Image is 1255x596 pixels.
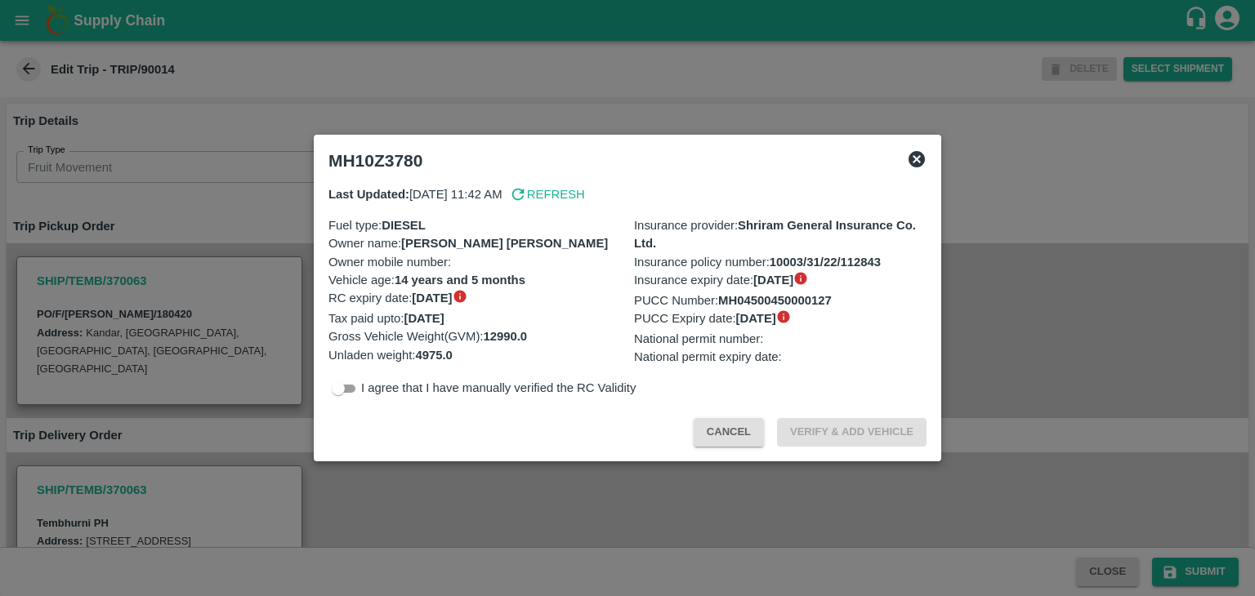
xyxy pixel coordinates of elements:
b: DIESEL [382,219,426,232]
b: [DATE] [404,312,444,325]
p: [DATE] 11:42 AM [328,185,502,203]
p: Insurance provider : [634,216,927,253]
span: PUCC Expiry date : [634,309,776,327]
p: Tax paid upto : [328,309,621,327]
b: 12990.0 [483,330,527,343]
p: Vehicle age : [328,271,621,289]
b: MH10Z3780 [328,151,422,170]
p: Insurance policy number : [634,253,927,271]
p: Refresh [527,185,585,203]
span: National permit expiry date : [634,348,782,366]
b: Shriram General Insurance Co. Ltd. [634,219,916,250]
b: [DATE] [753,274,793,287]
b: MH04500450000127 [718,294,832,307]
b: 14 years and 5 months [395,274,525,287]
p: PUCC Number : [634,291,927,309]
b: Last Updated: [328,188,409,201]
span: RC expiry date : [328,289,453,307]
b: [PERSON_NAME] [PERSON_NAME] [401,237,608,250]
p: National permit number : [634,330,927,348]
p: Owner mobile number : [328,253,621,271]
b: [DATE] [736,312,776,325]
b: 4975.0 [415,349,452,362]
p: Owner name : [328,234,621,252]
button: Refresh [509,185,585,203]
p: Fuel type : [328,216,621,234]
p: I agree that I have manually verified the RC Validity [361,379,636,397]
b: [DATE] [412,291,452,305]
button: Cancel [694,418,764,447]
span: Insurance expiry date : [634,271,793,289]
p: Unladen weight : [328,346,621,364]
b: 10003/31/22/112843 [770,256,881,269]
p: Gross Vehicle Weight(GVM) : [328,327,621,345]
